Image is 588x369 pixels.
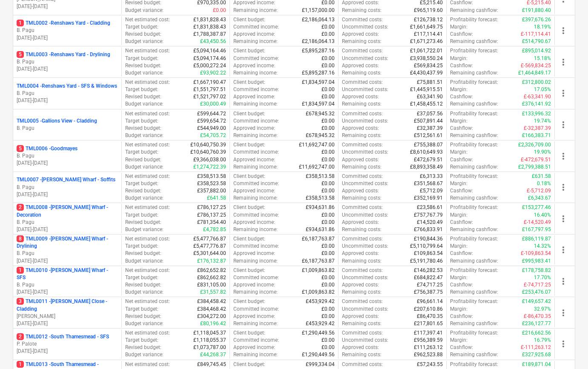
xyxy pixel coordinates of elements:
[521,31,551,38] p: £-117,114.41
[17,204,118,233] div: 2TML0008 -[PERSON_NAME] Wharf - DecorationB. Pagu[DATE]-[DATE]
[125,141,170,149] p: Net estimated cost :
[193,86,226,93] p: £1,551,797.51
[233,212,279,219] p: Committed income :
[522,110,551,117] p: £133,996.32
[233,180,279,187] p: Committed income :
[233,93,275,100] p: Approved income :
[17,184,118,191] p: B. Pagu
[306,173,335,180] p: £358,513.58
[17,117,97,125] p: TML0005 - Gallions View - Cladding
[17,3,118,10] p: [DATE] - [DATE]
[233,7,278,14] p: Remaining income :
[302,7,335,14] p: £1,157,000.00
[410,100,443,108] p: £1,458,455.12
[233,156,275,163] p: Approved income :
[414,195,443,202] p: £352,169.91
[450,38,498,45] p: Remaining cashflow :
[450,79,498,86] p: Profitability forecast :
[534,86,551,93] p: 17.05%
[450,110,498,117] p: Profitability forecast :
[125,173,170,180] p: Net estimated cost :
[450,173,498,180] p: Profitability forecast :
[524,125,551,132] p: £-32,387.39
[197,187,226,195] p: £357,882.00
[342,47,383,54] p: Committed costs :
[534,55,551,62] p: 15.18%
[342,38,381,45] p: Remaining costs :
[233,149,279,156] p: Committed income :
[125,125,161,132] p: Revised budget :
[321,156,335,163] p: £0.00
[410,55,443,62] p: £3,938,550.24
[342,69,381,77] p: Remaining costs :
[527,187,551,195] p: £-5,712.09
[17,235,24,242] span: 8
[17,83,118,104] div: TML0004 -Renshaws Yard - SFS & WindowsB. Pagu[DATE]-[DATE]
[17,97,118,104] p: [DATE] - [DATE]
[414,31,443,38] p: £117,114.41
[233,204,265,211] p: Client budget :
[233,55,279,62] p: Committed income :
[417,79,443,86] p: £75,881.51
[17,152,118,160] p: B. Pagu
[410,47,443,54] p: £1,061,722.01
[233,110,265,117] p: Client budget :
[125,156,161,163] p: Revised budget :
[306,195,335,202] p: £358,513.58
[450,163,498,171] p: Remaining cashflow :
[321,86,335,93] p: £0.00
[414,156,443,163] p: £472,679.51
[17,298,24,305] span: 3
[450,47,498,54] p: Profitability forecast :
[200,69,226,77] p: £93,902.22
[414,141,443,149] p: £755,388.07
[450,55,468,62] p: Margin :
[414,7,443,14] p: £965,119.60
[233,16,265,23] p: Client budget :
[518,69,551,77] p: £1,464,849.17
[342,79,383,86] p: Committed costs :
[558,276,568,286] span: more_vert
[193,156,226,163] p: £9,366,038.00
[414,62,443,69] p: £569,834.25
[450,31,473,38] p: Cashflow :
[17,51,24,58] span: 5
[450,69,498,77] p: Remaining cashflow :
[450,195,498,202] p: Remaining cashflow :
[342,31,379,38] p: Approved costs :
[17,51,110,58] p: TML0003 - Renshaws Yard - Drylining
[522,204,551,211] p: £153,277.46
[233,117,279,125] p: Committed income :
[302,16,335,23] p: £2,186,064.13
[17,117,118,132] div: TML0005 -Gallions View - CladdingB. Pagu
[321,187,335,195] p: £0.00
[306,132,335,139] p: £678,945.32
[17,145,77,152] p: TML0006 - Goodmayes
[522,47,551,54] p: £895,014.92
[233,47,265,54] p: Client budget :
[321,55,335,62] p: £0.00
[342,163,381,171] p: Remaining costs :
[342,16,383,23] p: Committed costs :
[125,100,163,108] p: Budget variance :
[190,141,226,149] p: £10,640,750.39
[233,219,275,226] p: Approved income :
[534,117,551,125] p: 19.74%
[417,110,443,117] p: £37,057.56
[410,163,443,171] p: £8,893,358.49
[414,117,443,125] p: £507,891.44
[193,23,226,31] p: £1,831,838.43
[233,132,278,139] p: Remaining income :
[193,79,226,86] p: £1,667,190.47
[522,79,551,86] p: £312,800.02
[558,245,568,255] span: more_vert
[450,180,468,187] p: Margin :
[450,86,468,93] p: Margin :
[450,93,473,100] p: Cashflow :
[450,204,498,211] p: Profitability forecast :
[17,51,118,73] div: 5TML0003 -Renshaws Yard - DryliningB. Pagu[DATE]-[DATE]
[17,219,118,226] p: B. Pagu
[233,31,275,38] p: Approved income :
[17,34,118,42] p: [DATE] - [DATE]
[524,219,551,226] p: £-14,520.49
